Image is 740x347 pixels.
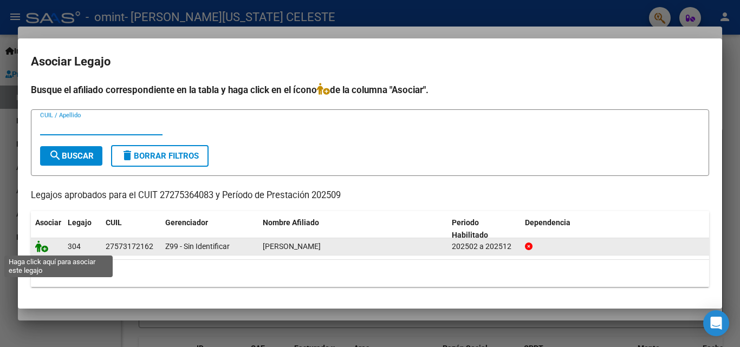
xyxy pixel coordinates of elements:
datatable-header-cell: Nombre Afiliado [258,211,447,247]
datatable-header-cell: Gerenciador [161,211,258,247]
span: Nombre Afiliado [263,218,319,227]
h4: Busque el afiliado correspondiente en la tabla y haga click en el ícono de la columna "Asociar". [31,83,709,97]
span: 304 [68,242,81,251]
span: DUARTE CELESTE [263,242,321,251]
datatable-header-cell: CUIL [101,211,161,247]
span: Periodo Habilitado [452,218,488,239]
datatable-header-cell: Periodo Habilitado [447,211,521,247]
span: Borrar Filtros [121,151,199,161]
div: 1 registros [31,260,709,287]
mat-icon: search [49,149,62,162]
span: Z99 - Sin Identificar [165,242,230,251]
button: Borrar Filtros [111,145,209,167]
datatable-header-cell: Asociar [31,211,63,247]
p: Legajos aprobados para el CUIT 27275364083 y Período de Prestación 202509 [31,189,709,202]
mat-icon: delete [121,149,134,162]
span: Dependencia [525,218,570,227]
span: Asociar [35,218,61,227]
div: 27573172162 [106,240,153,253]
span: Gerenciador [165,218,208,227]
div: Open Intercom Messenger [703,310,729,336]
div: 202502 a 202512 [452,240,516,253]
datatable-header-cell: Legajo [63,211,101,247]
span: CUIL [106,218,122,227]
h2: Asociar Legajo [31,51,709,72]
span: Buscar [49,151,94,161]
button: Buscar [40,146,102,166]
span: Legajo [68,218,92,227]
datatable-header-cell: Dependencia [521,211,710,247]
